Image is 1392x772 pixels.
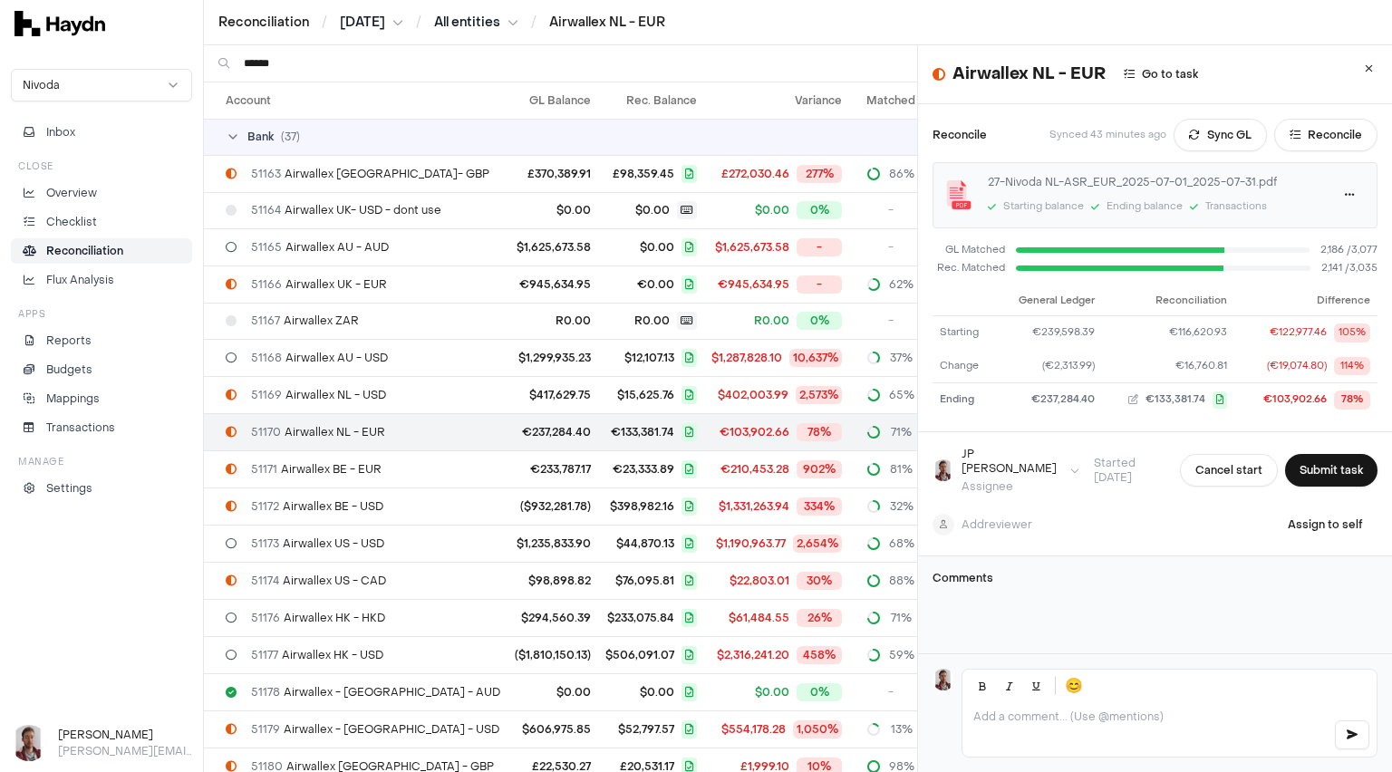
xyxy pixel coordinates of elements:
span: / [318,13,331,31]
p: Budgets [46,362,92,378]
div: €239,598.39 [1002,325,1095,341]
span: $0.00 [640,685,674,700]
div: 0% [797,312,842,330]
span: All entities [434,14,500,32]
div: 1,050% [793,720,842,738]
p: Mappings [46,391,100,407]
th: Account [204,82,507,119]
span: 32% [888,499,915,514]
span: €945,634.95 [718,277,789,292]
div: JP [PERSON_NAME] [962,447,1063,476]
img: application/pdf [944,180,973,209]
span: 51176 [251,611,280,625]
nav: breadcrumb [218,14,665,32]
td: ($1,810,150.13) [507,636,598,673]
div: 30% [797,572,842,590]
span: €23,333.89 [613,462,674,477]
img: JP Smit [933,459,954,481]
span: - [888,685,894,700]
span: 51165 [251,240,282,255]
a: Reports [11,328,192,353]
span: Airwallex NL - USD [251,388,386,402]
span: 37% [888,351,915,365]
span: $76,095.81 [615,574,674,588]
span: GL Matched [933,243,1005,258]
span: 59% [888,648,915,662]
span: 51177 [251,648,278,662]
span: 2,141 / 3,035 [1321,261,1377,276]
td: $606,975.85 [507,710,598,748]
button: Go to task [1113,60,1209,89]
p: Overview [46,185,97,201]
span: €103,902.66 [720,425,789,439]
span: €16,760.81 [1175,359,1227,374]
button: Addreviewer [933,514,1032,536]
span: 51167 [251,314,280,328]
td: $1,299,935.23 [507,339,598,376]
span: R0.00 [634,314,670,328]
td: $1,235,833.90 [507,525,598,562]
span: - [888,314,894,328]
span: 51168 [251,351,282,365]
div: 334% [797,497,842,516]
a: Airwallex NL - EUR [549,14,665,32]
div: 2,654% [793,535,842,553]
span: $506,091.07 [605,648,674,662]
span: Airwallex BE - EUR [251,462,382,477]
span: / [527,13,540,31]
td: $1,625,673.58 [507,228,598,265]
span: $0.00 [755,203,789,217]
span: $402,003.99 [718,388,788,402]
h3: Reconcile [933,127,987,143]
span: 71% [888,425,915,439]
span: Airwallex - [GEOGRAPHIC_DATA] - AUD [251,685,500,700]
th: Variance [704,82,849,119]
span: €0.00 [637,277,674,292]
th: General Ledger [995,287,1102,316]
span: $22,803.01 [730,574,789,588]
span: 13% [888,722,915,737]
span: $233,075.84 [607,611,674,625]
span: Airwallex UK- USD - dont use [251,203,441,217]
a: Airwallex NL - EUR [549,14,665,31]
span: €133,381.74 [611,425,674,439]
div: €103,902.66 [1263,392,1327,408]
div: 26% [797,609,842,627]
td: $294,560.39 [507,599,598,636]
span: $12,107.13 [624,351,674,365]
td: $98,898.82 [507,562,598,599]
div: 902% [797,460,842,478]
div: €122,977.46 [1270,325,1327,341]
span: £272,030.46 [721,167,789,181]
span: - [888,240,894,255]
h3: Manage [18,455,63,468]
h3: Comments [933,571,1377,585]
button: €16,760.81 [1109,359,1228,374]
th: GL Balance [507,82,598,119]
span: $0.00 [640,240,674,255]
button: JP SmitJP [PERSON_NAME]Assignee [933,447,1079,494]
button: Bold (Ctrl+B) [970,673,995,699]
span: ( 37 ) [281,130,300,144]
div: Airwallex NL - EUR [933,60,1209,89]
button: 😊 [1061,673,1087,699]
span: 51170 [251,425,281,439]
span: 81% [888,462,915,477]
button: €116,620.93 [1109,325,1228,341]
button: €133,381.74 [1109,391,1228,409]
div: Transactions [1205,199,1267,215]
button: Cancel start [1180,454,1278,487]
p: Flux Analysis [46,272,114,288]
span: $44,870.13 [616,536,674,551]
span: €210,453.28 [720,462,789,477]
a: Settings [11,476,192,501]
div: - [797,238,842,256]
a: Overview [11,180,192,206]
span: 51169 [251,388,282,402]
span: Airwallex UK - EUR [251,277,387,292]
a: Reconciliation [11,238,192,264]
span: 51174 [251,574,279,588]
div: Starting balance [1003,199,1084,215]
